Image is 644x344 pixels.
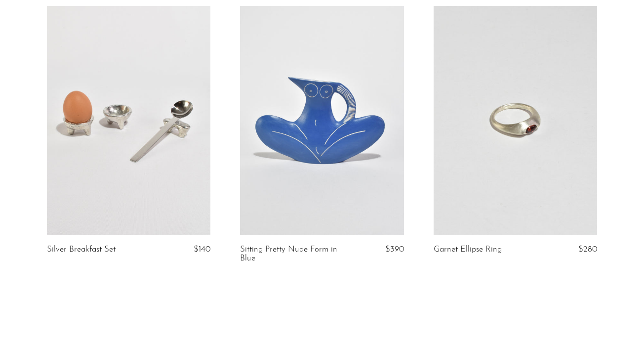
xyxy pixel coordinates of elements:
[434,245,502,254] a: Garnet Ellipse Ring
[578,245,597,254] span: $280
[240,245,349,263] a: Sitting Pretty Nude Form in Blue
[47,245,116,254] a: Silver Breakfast Set
[385,245,404,254] span: $390
[194,245,210,254] span: $140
